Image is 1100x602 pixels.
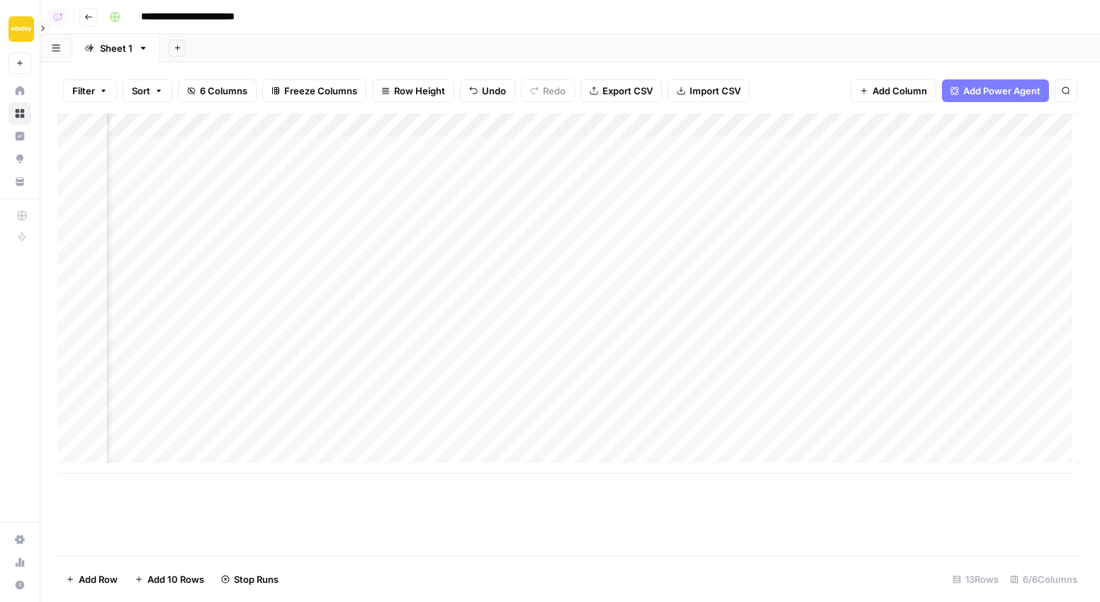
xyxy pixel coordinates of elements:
button: Stop Runs [213,568,287,591]
img: Sunday Lawn Care Logo [9,16,34,42]
div: Sheet 1 [100,41,133,55]
button: Freeze Columns [262,79,366,102]
a: Sheet 1 [72,34,160,62]
button: Add Column [851,79,936,102]
span: 6 Columns [200,84,247,98]
span: Undo [482,84,506,98]
a: Opportunities [9,147,31,170]
div: 13 Rows [947,568,1004,591]
a: Home [9,79,31,102]
span: Redo [543,84,566,98]
button: Add Row [57,568,126,591]
a: Settings [9,528,31,551]
a: Your Data [9,170,31,193]
div: 6/6 Columns [1004,568,1083,591]
span: Freeze Columns [284,84,357,98]
a: Browse [9,102,31,125]
button: Add 10 Rows [126,568,213,591]
button: Help + Support [9,574,31,596]
button: Import CSV [668,79,750,102]
span: Add Column [872,84,927,98]
button: Export CSV [580,79,662,102]
button: 6 Columns [178,79,257,102]
span: Stop Runs [234,572,279,586]
span: Add Power Agent [963,84,1040,98]
button: Undo [460,79,515,102]
button: Sort [123,79,172,102]
span: Export CSV [602,84,653,98]
button: Workspace: Sunday Lawn Care [9,11,31,47]
span: Filter [72,84,95,98]
span: Row Height [394,84,445,98]
span: Add Row [79,572,118,586]
span: Add 10 Rows [147,572,204,586]
a: Usage [9,551,31,574]
span: Import CSV [690,84,741,98]
button: Add Power Agent [942,79,1049,102]
button: Filter [63,79,117,102]
a: Insights [9,125,31,147]
span: Sort [132,84,150,98]
button: Row Height [372,79,454,102]
button: Redo [521,79,575,102]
